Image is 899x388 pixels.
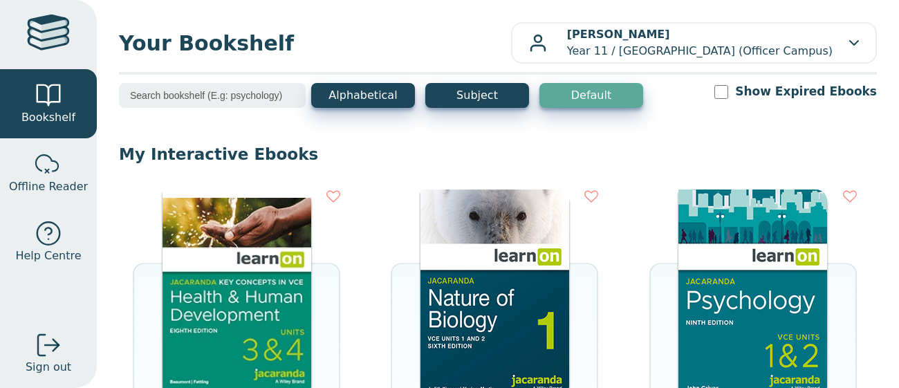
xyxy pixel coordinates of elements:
label: Show Expired Ebooks [735,83,877,100]
span: Your Bookshelf [119,28,511,59]
span: Sign out [26,359,71,376]
span: Offline Reader [9,178,88,195]
span: Bookshelf [21,109,75,126]
button: Default [539,83,643,108]
span: Help Centre [15,248,81,264]
b: [PERSON_NAME] [567,28,670,41]
input: Search bookshelf (E.g: psychology) [119,83,306,108]
button: [PERSON_NAME]Year 11 / [GEOGRAPHIC_DATA] (Officer Campus) [511,22,877,64]
button: Subject [425,83,529,108]
p: Year 11 / [GEOGRAPHIC_DATA] (Officer Campus) [567,26,833,59]
p: My Interactive Ebooks [119,144,877,165]
button: Alphabetical [311,83,415,108]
